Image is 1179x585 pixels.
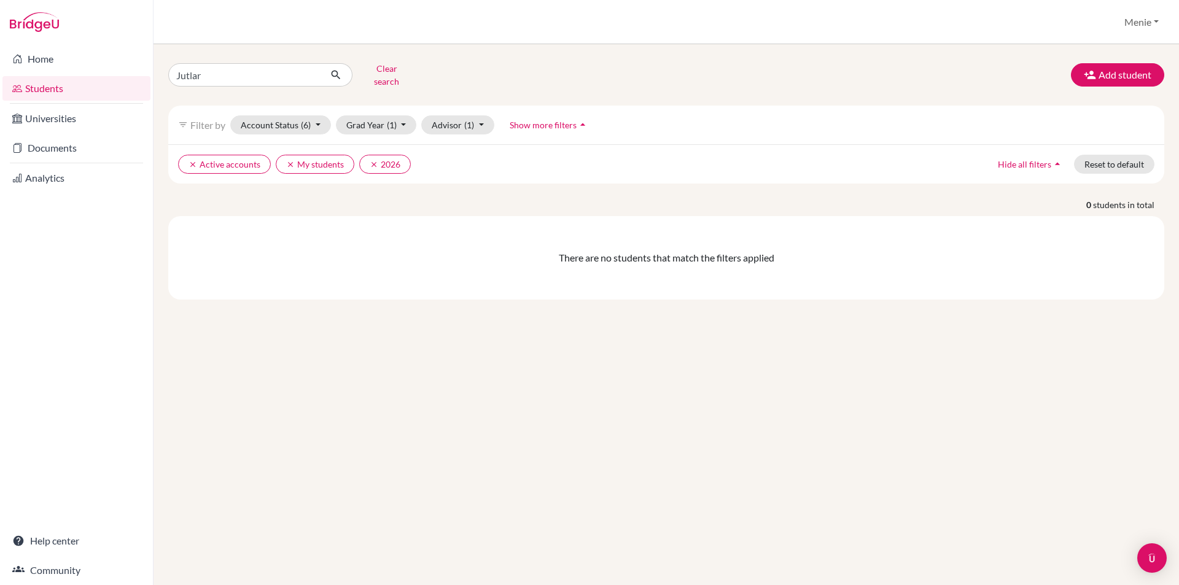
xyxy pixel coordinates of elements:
[1137,543,1167,573] div: Open Intercom Messenger
[359,155,411,174] button: clear2026
[464,120,474,130] span: (1)
[1093,198,1164,211] span: students in total
[387,120,397,130] span: (1)
[510,120,577,130] span: Show more filters
[352,59,421,91] button: Clear search
[286,160,295,169] i: clear
[499,115,599,134] button: Show more filtersarrow_drop_up
[2,136,150,160] a: Documents
[998,159,1051,169] span: Hide all filters
[336,115,417,134] button: Grad Year(1)
[421,115,494,134] button: Advisor(1)
[1074,155,1154,174] button: Reset to default
[301,120,311,130] span: (6)
[178,120,188,130] i: filter_list
[2,529,150,553] a: Help center
[178,250,1154,265] div: There are no students that match the filters applied
[2,558,150,583] a: Community
[168,63,321,87] input: Find student by name...
[1086,198,1093,211] strong: 0
[10,12,59,32] img: Bridge-U
[2,166,150,190] a: Analytics
[190,119,225,131] span: Filter by
[230,115,331,134] button: Account Status(6)
[1071,63,1164,87] button: Add student
[2,47,150,71] a: Home
[2,76,150,101] a: Students
[276,155,354,174] button: clearMy students
[1051,158,1064,170] i: arrow_drop_up
[987,155,1074,174] button: Hide all filtersarrow_drop_up
[1119,10,1164,34] button: Menie
[2,106,150,131] a: Universities
[189,160,197,169] i: clear
[178,155,271,174] button: clearActive accounts
[577,118,589,131] i: arrow_drop_up
[370,160,378,169] i: clear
